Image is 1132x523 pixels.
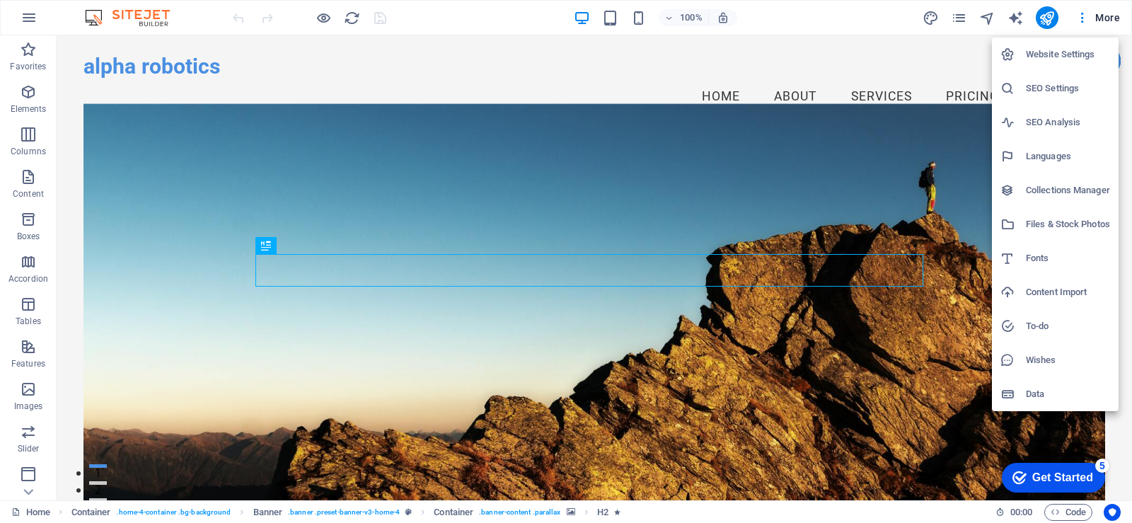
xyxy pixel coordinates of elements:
[1026,46,1110,63] h6: Website Settings
[33,429,50,432] button: 1
[1026,352,1110,369] h6: Wishes
[33,463,50,466] button: 3
[1026,250,1110,267] h6: Fonts
[33,446,50,449] button: 2
[1026,386,1110,403] h6: Data
[11,7,115,37] div: Get Started 5 items remaining, 0% complete
[1026,114,1110,131] h6: SEO Analysis
[1026,148,1110,165] h6: Languages
[1026,182,1110,199] h6: Collections Manager
[1026,80,1110,97] h6: SEO Settings
[1026,318,1110,335] h6: To-do
[996,11,1064,40] div: For Rent
[105,3,119,17] div: 5
[1026,284,1110,301] h6: Content Import
[42,16,103,28] div: Get Started
[1026,216,1110,233] h6: Files & Stock Photos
